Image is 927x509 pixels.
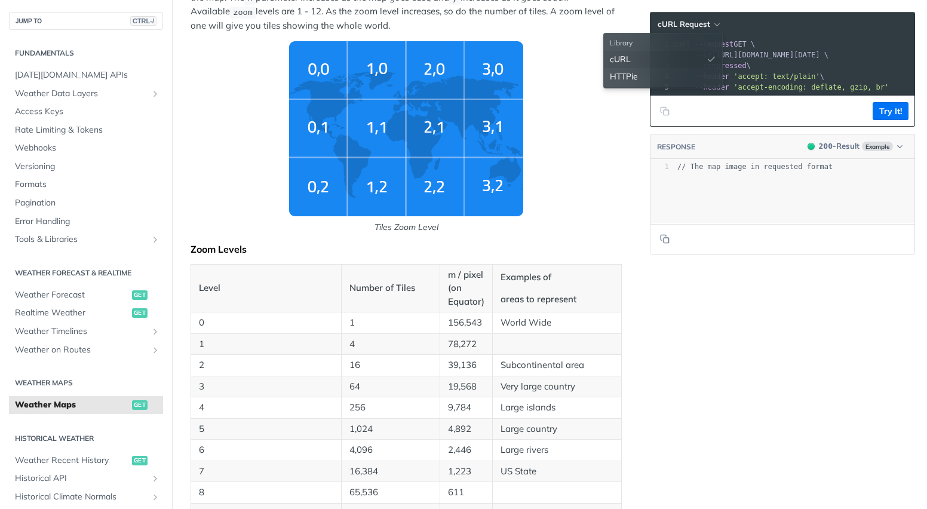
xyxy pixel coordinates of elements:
p: 1,024 [349,422,432,436]
span: // The map image in requested format [677,162,833,171]
p: 1 [199,338,333,351]
p: 1,223 [448,465,484,479]
span: get [132,400,148,410]
button: Show subpages for Weather on Routes [151,345,160,355]
span: Tools & Libraries [15,234,148,246]
a: Historical APIShow subpages for Historical API [9,470,163,487]
p: US State [501,465,613,479]
p: 7 [199,465,333,479]
div: - Result [819,140,860,152]
span: \ [673,72,824,81]
span: 200 [808,143,815,150]
p: Large rivers [501,443,613,457]
p: Very large country [501,380,613,394]
p: 4,096 [349,443,432,457]
p: 8 [199,486,333,499]
span: 'accept-encoding: deflate, gzip, br' [733,83,889,91]
p: 9,784 [448,401,484,415]
span: 200 [819,142,833,151]
button: Show subpages for Historical API [151,474,160,483]
a: Error Handling [9,213,163,231]
p: 16,384 [349,465,432,479]
button: Show subpages for Historical Climate Normals [151,492,160,502]
p: Level [199,281,333,295]
div: 1 [650,162,669,172]
p: 611 [448,486,484,499]
p: 39,136 [448,358,484,372]
p: areas to represent [501,293,613,306]
span: Weather Timelines [15,326,148,338]
span: Weather Forecast [15,289,129,301]
a: [DATE][DOMAIN_NAME] APIs [9,66,163,84]
span: [URL][DOMAIN_NAME][DATE] \ [673,51,828,59]
a: Access Keys [9,103,163,121]
span: get [132,456,148,465]
p: 78,272 [448,338,484,351]
span: get [132,308,148,318]
span: Realtime Weather [15,307,129,319]
p: 4,892 [448,422,484,436]
p: 3 [199,380,333,394]
span: zoom [233,8,252,17]
p: Number of Tiles [349,281,432,295]
span: Weather Data Layers [15,88,148,100]
p: 156,543 [448,316,484,330]
h2: Fundamentals [9,48,163,59]
span: Versioning [15,161,160,173]
p: Tiles Zoom Level [191,221,622,234]
p: 16 [349,358,432,372]
p: 2 [199,358,333,372]
a: Pagination [9,194,163,212]
a: Realtime Weatherget [9,304,163,322]
p: 65,536 [349,486,432,499]
a: Tools & LibrariesShow subpages for Tools & Libraries [9,231,163,249]
p: 4 [349,338,432,351]
span: Tiles Zoom Level [191,41,622,234]
span: [DATE][DOMAIN_NAME] APIs [15,69,160,81]
p: 256 [349,401,432,415]
p: 1 [349,316,432,330]
button: Try It! [873,102,908,120]
button: JUMP TOCTRL-/ [9,12,163,30]
p: World Wide [501,316,613,330]
a: Rate Limiting & Tokens [9,121,163,139]
span: Weather on Routes [15,344,148,356]
h2: Weather Forecast & realtime [9,268,163,278]
p: Subcontinental area [501,358,613,372]
span: Historical API [15,473,148,485]
button: Copy to clipboard [656,230,673,248]
span: Weather Maps [15,399,129,411]
p: m / pixel (on Equator) [448,268,484,309]
span: Rate Limiting & Tokens [15,124,160,136]
button: Show subpages for Weather Data Layers [151,89,160,99]
p: Large country [501,422,613,436]
span: CTRL-/ [130,16,156,26]
button: Copy to clipboard [656,102,673,120]
span: Webhooks [15,142,160,154]
span: 'accept: text/plain' [733,72,820,81]
a: Weather Data LayersShow subpages for Weather Data Layers [9,85,163,103]
a: Weather Forecastget [9,286,163,304]
a: Weather TimelinesShow subpages for Weather Timelines [9,323,163,341]
span: cURL Request [658,19,710,29]
span: Example [862,142,893,151]
a: Weather Recent Historyget [9,452,163,470]
button: 200200-ResultExample [802,140,908,152]
p: 5 [199,422,333,436]
a: Weather Mapsget [9,396,163,414]
button: RESPONSE [656,141,696,153]
h2: Historical Weather [9,433,163,444]
p: 0 [199,316,333,330]
span: Weather Recent History [15,455,129,467]
p: 19,568 [448,380,484,394]
button: cURL Request [653,19,723,30]
span: Historical Climate Normals [15,491,148,503]
button: Show subpages for Weather Timelines [151,327,160,336]
span: Formats [15,179,160,191]
a: Historical Climate NormalsShow subpages for Historical Climate Normals [9,488,163,506]
img: weather-grid-map.png [289,41,523,216]
button: Show subpages for Tools & Libraries [151,235,160,244]
p: 4 [199,401,333,415]
h2: Weather Maps [9,378,163,388]
span: get [132,290,148,300]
